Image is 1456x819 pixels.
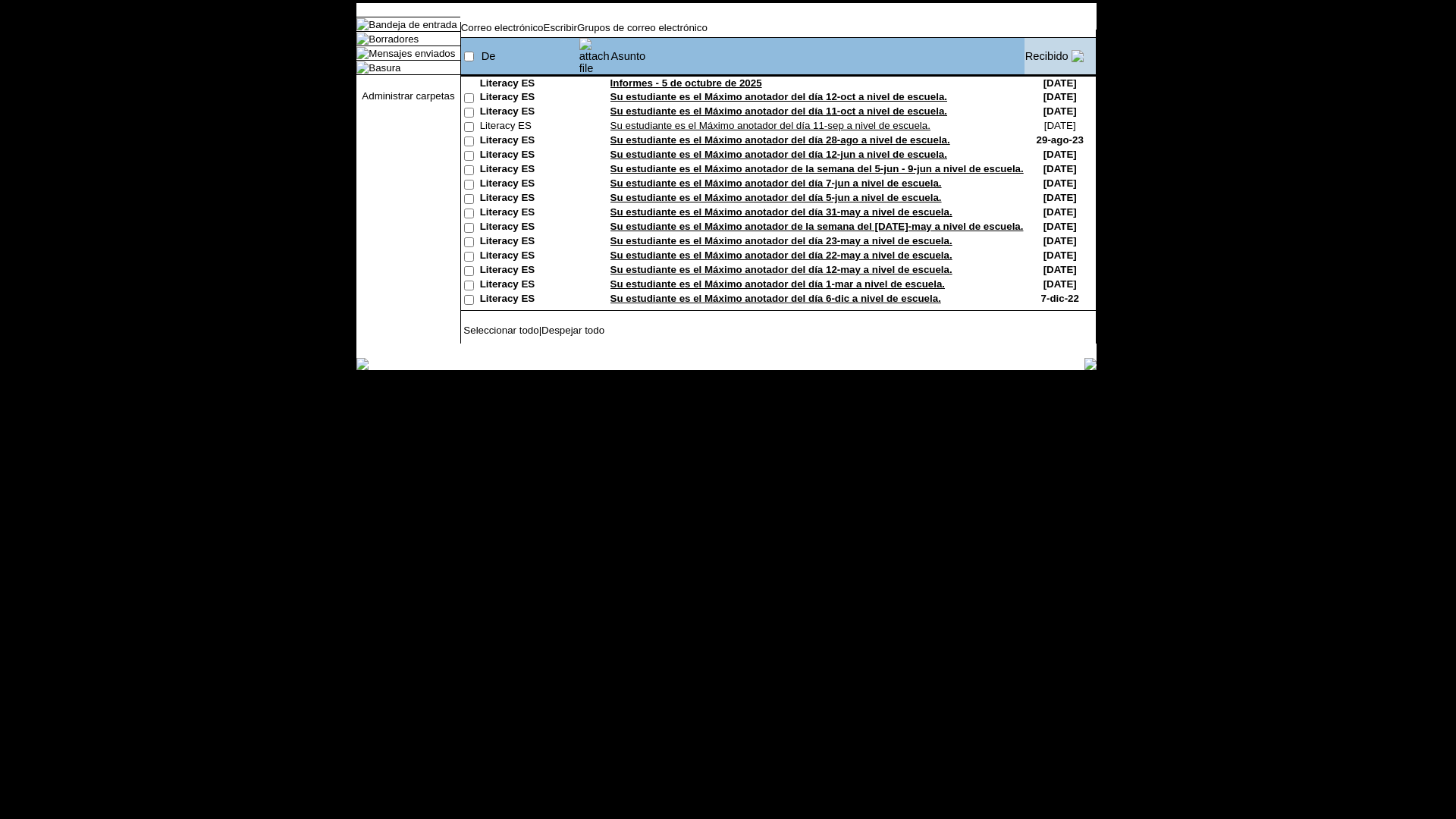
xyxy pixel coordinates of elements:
[480,221,579,235] td: Literacy ES
[1043,192,1077,203] nobr: [DATE]
[1043,91,1077,102] nobr: [DATE]
[356,33,369,45] img: folder_icon.gif
[1043,249,1077,261] nobr: [DATE]
[369,62,400,74] a: Basura
[610,77,762,89] a: Informes - 5 de octubre de 2025
[1043,278,1077,290] nobr: [DATE]
[1072,50,1084,62] img: arrow_down.gif
[610,206,952,218] a: Su estudiante es el Máximo anotador del día 31-may a nivel de escuela.
[480,134,579,149] td: Literacy ES
[1043,105,1077,117] nobr: [DATE]
[1043,221,1077,232] nobr: [DATE]
[610,192,942,203] a: Su estudiante es el Máximo anotador del día 5-jun a nivel de escuela.
[1043,235,1077,246] nobr: [DATE]
[610,278,945,290] a: Su estudiante es el Máximo anotador del día 1-mar a nivel de escuela.
[610,163,1024,174] a: Su estudiante es el Máximo anotador de la semana del 5-jun - 9-jun a nivel de escuela.
[460,344,1097,344] img: black_spacer.gif
[480,264,579,278] td: Literacy ES
[541,325,604,336] a: Despejar todo
[362,90,454,102] a: Administrar carpetas
[610,235,952,246] a: Su estudiante es el Máximo anotador del día 23-may a nivel de escuela.
[480,120,579,134] td: Literacy ES
[1044,120,1076,131] nobr: [DATE]
[579,38,610,74] img: attach file
[480,77,579,91] td: Literacy ES
[610,293,941,304] a: Su estudiante es el Máximo anotador del día 6-dic a nivel de escuela.
[611,50,646,62] a: Asunto
[480,163,579,177] td: Literacy ES
[480,105,579,120] td: Literacy ES
[480,206,579,221] td: Literacy ES
[461,22,544,33] a: Correo electrónico
[480,249,579,264] td: Literacy ES
[463,325,538,336] a: Seleccionar todo
[1037,134,1084,146] nobr: 29-ago-23
[544,22,577,33] a: Escribir
[610,177,942,189] a: Su estudiante es el Máximo anotador del día 7-jun a nivel de escuela.
[610,221,1024,232] a: Su estudiante es el Máximo anotador de la semana del [DATE]-may a nivel de escuela.
[610,264,952,275] a: Su estudiante es el Máximo anotador del día 12-may a nivel de escuela.
[480,278,579,293] td: Literacy ES
[482,50,496,62] a: De
[356,61,369,74] img: folder_icon.gif
[369,19,457,30] a: Bandeja de entrada
[610,149,947,160] a: Su estudiante es el Máximo anotador del día 12-jun a nivel de escuela.
[610,105,947,117] a: Su estudiante es el Máximo anotador del día 11-oct a nivel de escuela.
[480,192,579,206] td: Literacy ES
[610,91,947,102] a: Su estudiante es el Máximo anotador del día 12-oct a nivel de escuela.
[461,325,651,336] td: |
[356,47,369,59] img: folder_icon.gif
[577,22,708,33] a: Grupos de correo electrónico
[480,177,579,192] td: Literacy ES
[480,293,579,307] td: Literacy ES
[1043,77,1077,89] nobr: [DATE]
[1084,358,1097,370] img: table_footer_right.gif
[1043,206,1077,218] nobr: [DATE]
[356,358,369,370] img: table_footer_left.gif
[1043,177,1077,189] nobr: [DATE]
[610,134,950,146] a: Su estudiante es el Máximo anotador del día 28-ago a nivel de escuela.
[610,249,952,261] a: Su estudiante es el Máximo anotador del día 22-may a nivel de escuela.
[1025,50,1068,62] a: Recibido
[1043,149,1077,160] nobr: [DATE]
[480,91,579,105] td: Literacy ES
[1041,293,1079,304] nobr: 7-dic-22
[1043,264,1077,275] nobr: [DATE]
[480,235,579,249] td: Literacy ES
[610,120,930,131] a: Su estudiante es el Máximo anotador del día 11-sep a nivel de escuela.
[480,149,579,163] td: Literacy ES
[369,48,455,59] a: Mensajes enviados
[369,33,419,45] a: Borradores
[356,18,369,30] img: folder_icon_pick.gif
[1043,163,1077,174] nobr: [DATE]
